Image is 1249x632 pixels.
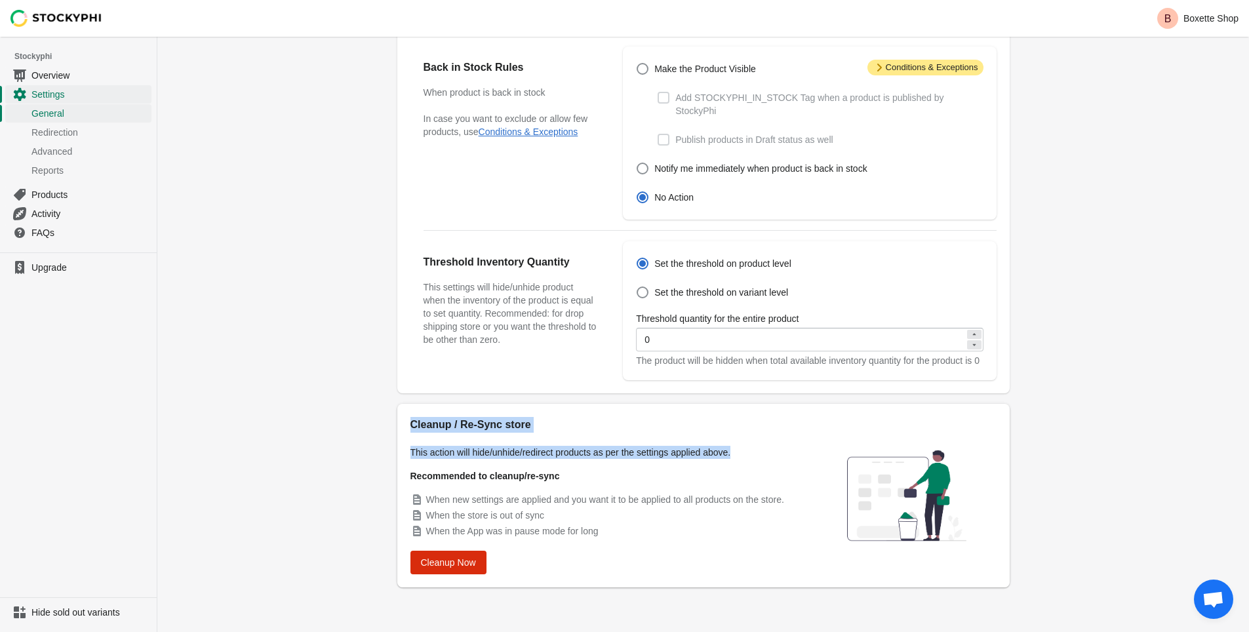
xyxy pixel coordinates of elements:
[5,123,151,142] a: Redirection
[410,417,804,433] h2: Cleanup / Re-Sync store
[10,10,102,27] img: Stockyphi
[675,133,833,146] span: Publish products in Draft status as well
[654,162,867,175] span: Notify me immediately when product is back in stock
[424,60,597,75] h2: Back in Stock Rules
[426,494,784,505] span: When new settings are applied and you want it to be applied to all products on the store.
[1152,5,1244,31] button: Avatar with initials BBoxette Shop
[5,142,151,161] a: Advanced
[5,66,151,85] a: Overview
[5,185,151,204] a: Products
[5,223,151,242] a: FAQs
[479,127,578,137] button: Conditions & Exceptions
[1164,13,1172,24] text: B
[1157,8,1178,29] span: Avatar with initials B
[31,88,149,101] span: Settings
[31,188,149,201] span: Products
[31,126,149,139] span: Redirection
[31,164,149,177] span: Reports
[14,50,157,63] span: Stockyphi
[410,446,804,459] p: This action will hide/unhide/redirect products as per the settings applied above.
[31,69,149,82] span: Overview
[5,161,151,180] a: Reports
[421,557,476,568] span: Cleanup Now
[5,104,151,123] a: General
[31,226,149,239] span: FAQs
[867,60,983,75] span: Conditions & Exceptions
[1183,13,1239,24] p: Boxette Shop
[31,145,149,158] span: Advanced
[5,204,151,223] a: Activity
[654,257,791,270] span: Set the threshold on product level
[410,471,560,481] strong: Recommended to cleanup/re-sync
[424,281,597,346] h3: This settings will hide/unhide product when the inventory of the product is equal to set quantity...
[675,91,983,117] span: Add STOCKYPHI_IN_STOCK Tag when a product is published by StockyPhi
[5,258,151,277] a: Upgrade
[31,261,149,274] span: Upgrade
[426,510,545,521] span: When the store is out of sync
[424,254,597,270] h2: Threshold Inventory Quantity
[5,603,151,622] a: Hide sold out variants
[636,354,983,367] div: The product will be hidden when total available inventory quantity for the product is 0
[31,207,149,220] span: Activity
[424,86,597,99] h3: When product is back in stock
[31,606,149,619] span: Hide sold out variants
[654,62,756,75] span: Make the Product Visible
[636,312,799,325] label: Threshold quantity for the entire product
[654,286,788,299] span: Set the threshold on variant level
[426,526,599,536] span: When the App was in pause mode for long
[31,107,149,120] span: General
[654,191,694,204] span: No Action
[5,85,151,104] a: Settings
[424,112,597,138] p: In case you want to exclude or allow few products, use
[410,551,486,574] button: Cleanup Now
[1194,580,1233,619] div: Open chat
